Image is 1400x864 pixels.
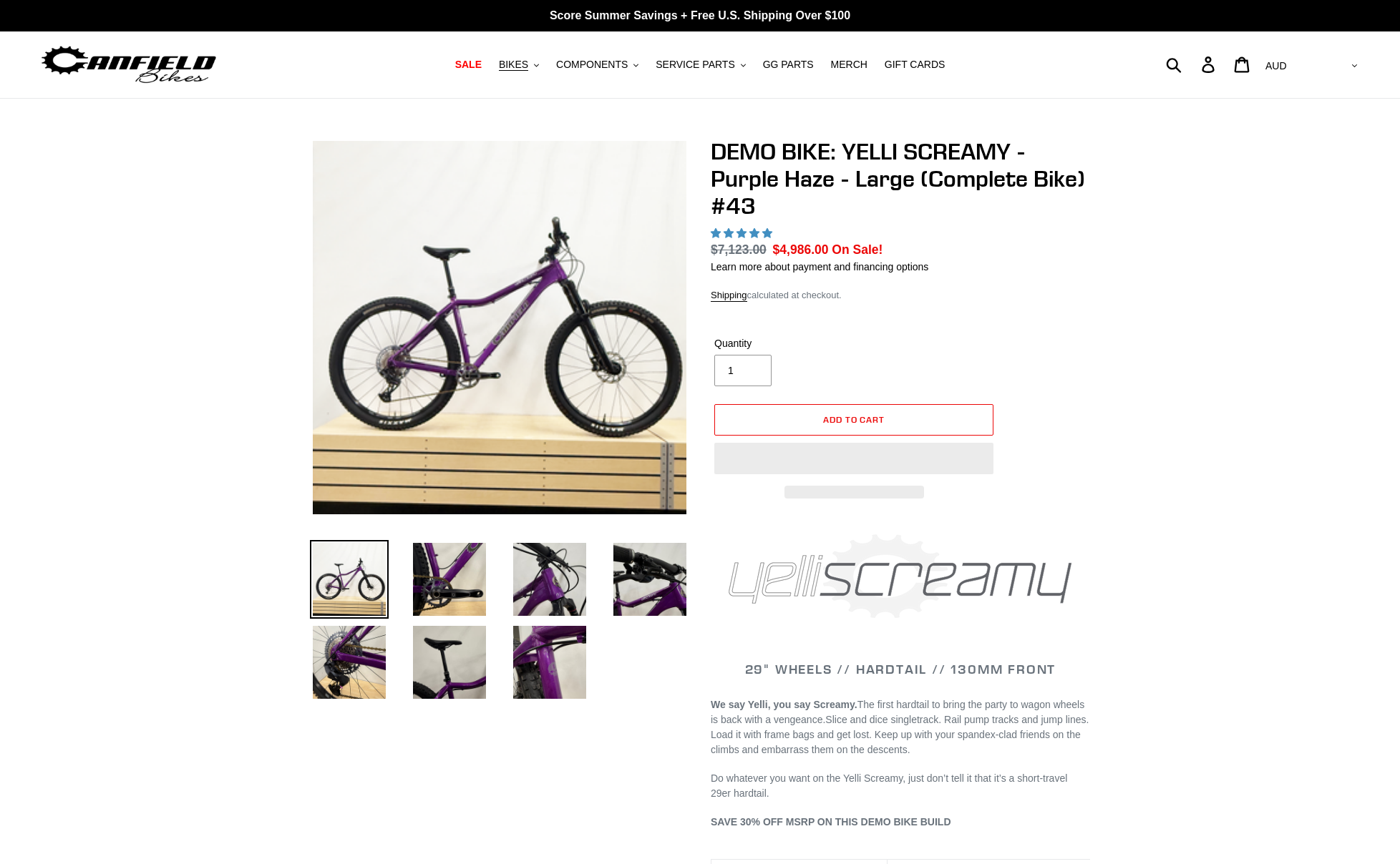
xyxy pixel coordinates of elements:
[549,55,646,74] button: COMPONENTS
[711,227,775,239] span: 5.00 stars
[556,59,628,71] span: COMPONENTS
[756,55,821,74] a: GG PARTS
[711,290,747,302] a: Shipping
[313,141,686,514] img: DEMO BIKE: YELLI SCREAMY - Purple Haze - Large (Complete Bike) #43
[711,261,928,273] a: Learn more about payment and financing options
[711,699,857,710] b: We say Yelli, you say Screamy.
[310,540,389,619] img: Load image into Gallery viewer, DEMO BIKE: YELLI SCREAMY - Purple Haze - Large (Complete Bike) #43
[448,55,489,74] a: SALE
[711,699,1084,725] span: The first hardtail to bring the party to wagon wheels is back with a vengeance.
[745,661,1056,677] span: 29" WHEELS // HARDTAIL // 130MM FRONT
[310,623,389,702] img: Load image into Gallery viewer, DEMO BIKE: YELLI SCREAMY - Purple Haze - Large (Complete Bike) #43
[831,59,867,71] span: MERCH
[711,816,951,828] span: SAVE 30% OFF MSRP ON THIS DEMO BIKE BUILD
[763,59,814,71] span: GG PARTS
[499,59,528,71] span: BIKES
[714,336,850,351] label: Quantity
[711,772,1067,799] span: Do whatever you want on the Yelli Screamy, just don’t tell it that it’s a short-travel 29er hardt...
[832,240,883,259] span: On Sale!
[455,59,482,71] span: SALE
[823,414,885,425] span: Add to cart
[656,59,734,71] span: SERVICE PARTS
[39,42,218,87] img: Canfield Bikes
[1174,49,1210,80] input: Search
[510,623,589,702] img: Load image into Gallery viewer, DEMO BIKE: YELLI SCREAMY - Purple Haze - Large (Complete Bike) #43
[510,540,589,619] img: Load image into Gallery viewer, DEMO BIKE: YELLI SCREAMY - Purple Haze - Large (Complete Bike) #43
[711,697,1090,757] p: Slice and dice singletrack. Rail pump tracks and jump lines. Load it with frame bags and get lost...
[410,540,489,619] img: Load image into Gallery viewer, DEMO BIKE: YELLI SCREAMY - Purple Haze - Large (Complete Bike) #43
[885,59,946,71] span: GIFT CARDS
[711,242,767,257] s: $7,123.00
[878,55,953,74] a: GIFT CARDS
[648,55,752,74] button: SERVICE PARTS
[773,242,829,257] span: $4,986.00
[714,404,993,436] button: Add to cart
[711,288,1090,303] div: calculated at checkout.
[611,540,689,619] img: Load image into Gallery viewer, DEMO BIKE: YELLI SCREAMY - Purple Haze - Large (Complete Bike) #43
[711,138,1090,220] h1: DEMO BIKE: YELLI SCREAMY - Purple Haze - Large (Complete Bike) #43
[824,55,875,74] a: MERCH
[492,55,546,74] button: BIKES
[410,623,489,702] img: Load image into Gallery viewer, DEMO BIKE: YELLI SCREAMY - Purple Haze - Large (Complete Bike) #43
